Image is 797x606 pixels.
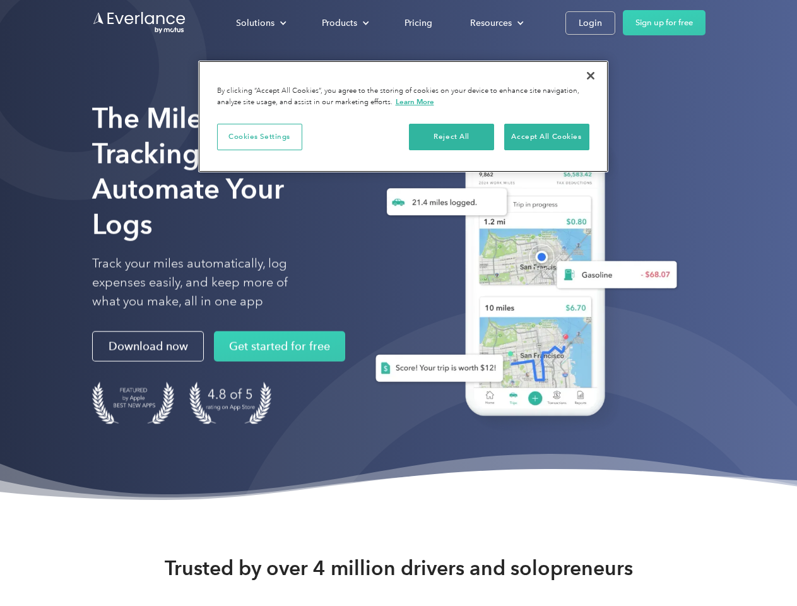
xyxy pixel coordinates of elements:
a: Pricing [392,12,445,34]
div: Products [322,15,357,31]
a: Sign up for free [623,10,705,35]
div: Solutions [223,12,297,34]
div: Login [579,15,602,31]
strong: Trusted by over 4 million drivers and solopreneurs [165,555,633,581]
div: Products [309,12,379,34]
button: Accept All Cookies [504,124,589,150]
div: By clicking “Accept All Cookies”, you agree to the storing of cookies on your device to enhance s... [217,86,589,108]
p: Track your miles automatically, log expenses easily, and keep more of what you make, all in one app [92,254,317,311]
div: Cookie banner [198,61,608,172]
img: 4.9 out of 5 stars on the app store [189,382,271,424]
a: Login [565,11,615,35]
div: Solutions [236,15,275,31]
div: Resources [458,12,534,34]
button: Close [577,62,605,90]
div: Resources [470,15,512,31]
button: Reject All [409,124,494,150]
img: Everlance, mileage tracker app, expense tracking app [355,120,687,435]
div: Pricing [404,15,432,31]
a: Get started for free [214,331,345,362]
button: Cookies Settings [217,124,302,150]
a: Download now [92,331,204,362]
a: More information about your privacy, opens in a new tab [396,97,434,106]
div: Privacy [198,61,608,172]
a: Go to homepage [92,11,187,35]
img: Badge for Featured by Apple Best New Apps [92,382,174,424]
